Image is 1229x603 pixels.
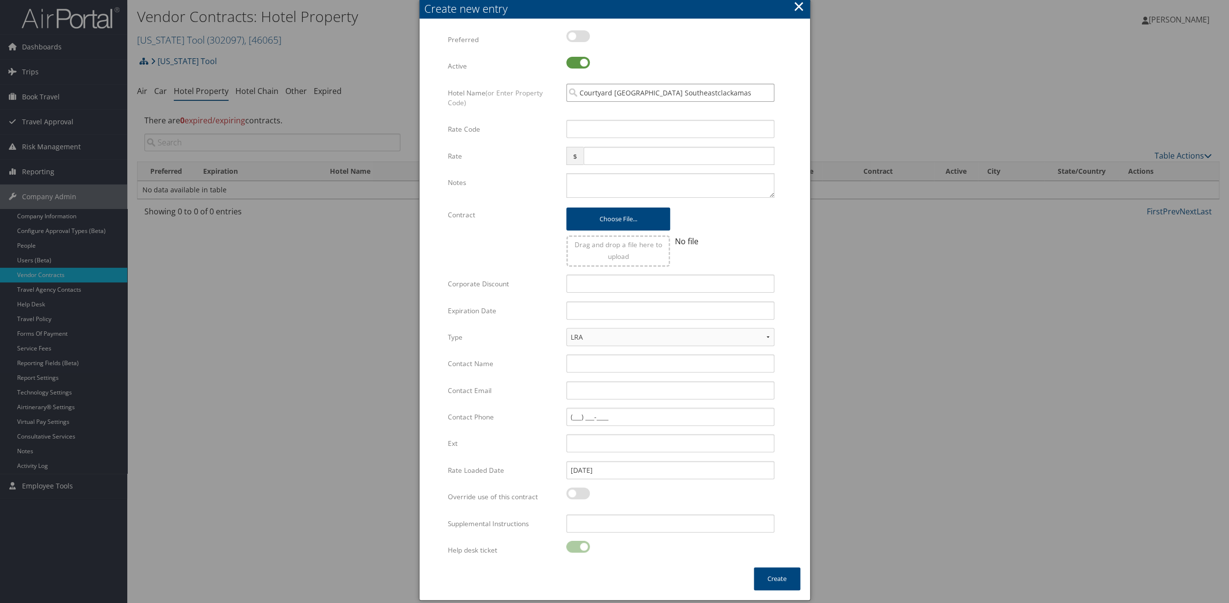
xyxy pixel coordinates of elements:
label: Contact Phone [447,408,558,426]
label: Ext [447,434,558,453]
label: Rate Loaded Date [447,461,558,480]
label: Hotel Name [447,84,558,113]
div: Create new entry [424,1,810,16]
span: $ [566,147,583,165]
label: Supplemental Instructions [447,514,558,533]
label: Preferred [447,30,558,49]
label: Rate [447,147,558,165]
input: (___) ___-____ [566,408,774,426]
label: Notes [447,173,558,192]
label: Contact Email [447,381,558,400]
label: Contact Name [447,354,558,373]
span: No file [675,236,698,247]
label: Active [447,57,558,75]
label: Type [447,328,558,347]
span: Drag and drop a file here to upload [575,240,662,261]
label: Corporate Discount [447,275,558,293]
label: Override use of this contract [447,487,558,506]
label: Help desk ticket [447,541,558,559]
label: Contract [447,206,558,224]
label: Expiration Date [447,301,558,320]
button: Create [754,567,800,590]
span: (or Enter Property Code) [447,88,542,107]
label: Rate Code [447,120,558,139]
